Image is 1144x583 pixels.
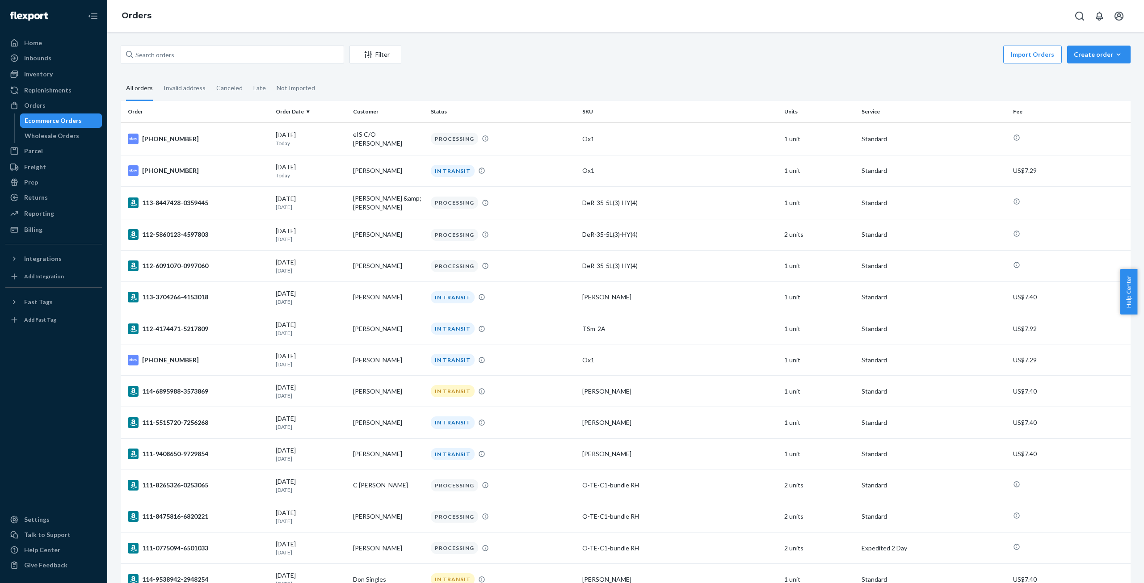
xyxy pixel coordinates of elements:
button: Integrations [5,252,102,266]
div: Orders [24,101,46,110]
div: 113-3704266-4153018 [128,292,269,302]
th: Status [427,101,579,122]
div: Create order [1074,50,1124,59]
td: [PERSON_NAME] [349,533,427,564]
p: Standard [862,293,1006,302]
td: 1 unit [781,376,858,407]
p: [DATE] [276,486,346,494]
a: Settings [5,512,102,527]
div: 113-8447428-0359445 [128,197,269,208]
a: Parcel [5,144,102,158]
div: Not Imported [277,76,315,100]
input: Search orders [121,46,344,63]
td: C [PERSON_NAME] [349,470,427,501]
td: [PERSON_NAME] [349,407,427,438]
div: IN TRANSIT [431,291,475,303]
td: 1 unit [781,344,858,376]
p: [DATE] [276,235,346,243]
p: [DATE] [276,298,346,306]
p: [DATE] [276,267,346,274]
th: Fee [1009,101,1131,122]
a: Help Center [5,543,102,557]
a: Reporting [5,206,102,221]
div: PROCESSING [431,133,478,145]
td: 1 unit [781,281,858,313]
div: Ecommerce Orders [25,116,82,125]
div: DeR-35-5L(3)-HY(4) [582,198,777,207]
div: [DATE] [276,540,346,556]
td: US$7.92 [1009,313,1131,344]
div: 111-8475816-6820221 [128,511,269,522]
img: Flexport logo [10,12,48,21]
div: Ox1 [582,356,777,365]
p: Standard [862,198,1006,207]
p: Standard [862,418,1006,427]
div: [PHONE_NUMBER] [128,355,269,365]
div: Freight [24,163,46,172]
p: [DATE] [276,549,346,556]
div: Inbounds [24,54,51,63]
td: [PERSON_NAME] [349,281,427,313]
div: 111-0775094-6501033 [128,543,269,554]
div: [DATE] [276,352,346,368]
td: [PERSON_NAME] [349,344,427,376]
div: TSm-2A [582,324,777,333]
div: IN TRANSIT [431,354,475,366]
div: O-TE-C1-bundle RH [582,512,777,521]
th: Order Date [272,101,349,122]
button: Open account menu [1110,7,1128,25]
div: [DATE] [276,226,346,243]
div: Wholesale Orders [25,131,79,140]
td: 1 unit [781,407,858,438]
td: 1 unit [781,438,858,470]
a: Ecommerce Orders [20,113,102,128]
td: 2 units [781,501,858,532]
a: Add Integration [5,269,102,284]
p: Standard [862,481,1006,490]
p: [DATE] [276,455,346,462]
button: Filter [349,46,401,63]
th: Order [121,101,272,122]
div: 112-6091070-0997060 [128,260,269,271]
div: [DATE] [276,508,346,525]
a: Add Fast Tag [5,313,102,327]
button: Close Navigation [84,7,102,25]
div: [DATE] [276,414,346,431]
div: DeR-35-5L(3)-HY(4) [582,261,777,270]
a: Home [5,36,102,50]
div: Late [253,76,266,100]
td: [PERSON_NAME] [349,501,427,532]
div: [DATE] [276,446,346,462]
a: Wholesale Orders [20,129,102,143]
p: Standard [862,512,1006,521]
div: IN TRANSIT [431,448,475,460]
td: 1 unit [781,186,858,219]
div: PROCESSING [431,197,478,209]
div: Ox1 [582,134,777,143]
p: Expedited 2 Day [862,544,1006,553]
div: IN TRANSIT [431,323,475,335]
div: Billing [24,225,42,234]
div: IN TRANSIT [431,165,475,177]
div: [PHONE_NUMBER] [128,134,269,144]
button: Help Center [1120,269,1137,315]
p: [DATE] [276,329,346,337]
a: Orders [5,98,102,113]
td: [PERSON_NAME] [349,250,427,281]
button: Give Feedback [5,558,102,572]
div: Replenishments [24,86,71,95]
p: Standard [862,261,1006,270]
td: US$7.40 [1009,438,1131,470]
p: Standard [862,324,1006,333]
td: eIS C/O [PERSON_NAME] [349,122,427,155]
td: 1 unit [781,155,858,186]
div: IN TRANSIT [431,385,475,397]
a: Prep [5,175,102,189]
td: US$7.29 [1009,155,1131,186]
div: [DATE] [276,289,346,306]
p: [DATE] [276,203,346,211]
div: PROCESSING [431,511,478,523]
div: [DATE] [276,383,346,399]
td: [PERSON_NAME] [349,219,427,250]
p: Standard [862,387,1006,396]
